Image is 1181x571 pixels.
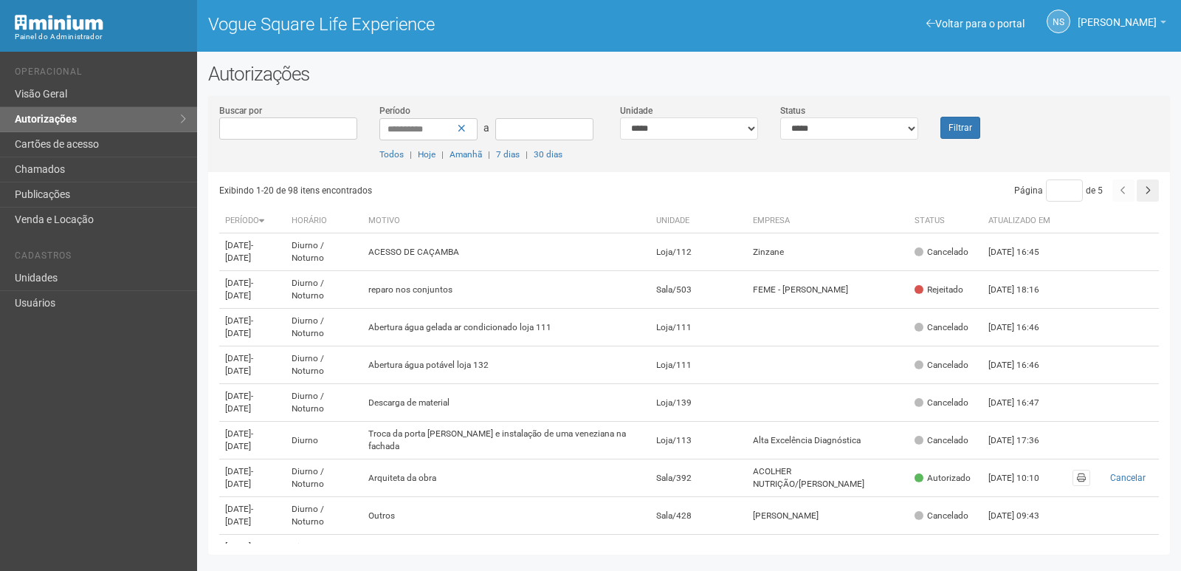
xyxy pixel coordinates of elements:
[982,459,1064,497] td: [DATE] 10:10
[915,359,968,372] div: Cancelado
[747,497,908,535] td: [PERSON_NAME]
[747,209,908,233] th: Empresa
[441,149,444,160] span: |
[15,15,103,30] img: Minium
[1014,185,1103,196] span: Página de 5
[650,422,748,459] td: Loja/113
[379,149,404,160] a: Todos
[483,122,489,134] span: a
[286,233,362,271] td: Diurno / Noturno
[650,459,748,497] td: Sala/392
[219,459,286,497] td: [DATE]
[15,250,186,266] li: Cadastros
[982,209,1064,233] th: Atualizado em
[286,497,362,535] td: Diurno / Noturno
[650,497,748,535] td: Sala/428
[982,271,1064,309] td: [DATE] 18:16
[219,497,286,535] td: [DATE]
[362,271,650,309] td: reparo nos conjuntos
[1078,2,1157,28] span: Nicolle Silva
[219,384,286,422] td: [DATE]
[225,504,253,527] span: - [DATE]
[926,18,1025,30] a: Voltar para o portal
[534,149,562,160] a: 30 dias
[915,321,968,334] div: Cancelado
[362,384,650,422] td: Descarga de material
[225,240,253,263] span: - [DATE]
[1078,18,1166,30] a: [PERSON_NAME]
[915,284,963,296] div: Rejeitado
[982,346,1064,384] td: [DATE] 16:46
[219,422,286,459] td: [DATE]
[982,384,1064,422] td: [DATE] 16:47
[219,104,262,117] label: Buscar por
[225,278,253,301] span: - [DATE]
[650,309,748,346] td: Loja/111
[225,466,253,489] span: - [DATE]
[362,209,650,233] th: Motivo
[410,149,412,160] span: |
[909,209,982,233] th: Status
[747,422,908,459] td: Alta Excelência Diagnóstica
[1047,10,1070,33] a: NS
[780,104,805,117] label: Status
[208,63,1170,85] h2: Autorizações
[747,233,908,271] td: Zinzane
[982,422,1064,459] td: [DATE] 17:36
[225,353,253,376] span: - [DATE]
[286,209,362,233] th: Horário
[747,459,908,497] td: ACOLHER NUTRIÇÃO/[PERSON_NAME]
[1102,470,1153,486] button: Cancelar
[915,246,968,259] div: Cancelado
[915,472,971,485] div: Autorizado
[286,309,362,346] td: Diurno / Noturno
[286,346,362,384] td: Diurno / Noturno
[418,149,435,160] a: Hoje
[15,66,186,82] li: Operacional
[650,271,748,309] td: Sala/503
[219,346,286,384] td: [DATE]
[450,149,482,160] a: Amanhã
[379,104,410,117] label: Período
[747,271,908,309] td: FEME - [PERSON_NAME]
[15,30,186,44] div: Painel do Administrador
[915,397,968,409] div: Cancelado
[650,209,748,233] th: Unidade
[650,384,748,422] td: Loja/139
[982,497,1064,535] td: [DATE] 09:43
[225,428,253,451] span: - [DATE]
[225,391,253,414] span: - [DATE]
[219,179,689,202] div: Exibindo 1-20 de 98 itens encontrados
[286,422,362,459] td: Diurno
[362,459,650,497] td: Arquiteta da obra
[488,149,490,160] span: |
[219,233,286,271] td: [DATE]
[620,104,653,117] label: Unidade
[915,510,968,522] div: Cancelado
[982,233,1064,271] td: [DATE] 16:45
[362,422,650,459] td: Troca da porta [PERSON_NAME] e instalação de uma veneziana na fachada
[496,149,520,160] a: 7 dias
[219,209,286,233] th: Período
[915,434,968,447] div: Cancelado
[362,233,650,271] td: ACESSO DE CAÇAMBA
[526,149,528,160] span: |
[286,459,362,497] td: Diurno / Noturno
[650,346,748,384] td: Loja/111
[362,497,650,535] td: Outros
[225,315,253,338] span: - [DATE]
[362,346,650,384] td: Abertura água potável loja 132
[650,233,748,271] td: Loja/112
[286,384,362,422] td: Diurno / Noturno
[982,309,1064,346] td: [DATE] 16:46
[219,271,286,309] td: [DATE]
[225,541,253,564] span: - [DATE]
[362,309,650,346] td: Abertura água gelada ar condicionado loja 111
[940,117,980,139] button: Filtrar
[286,271,362,309] td: Diurno / Noturno
[208,15,678,34] h1: Vogue Square Life Experience
[219,309,286,346] td: [DATE]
